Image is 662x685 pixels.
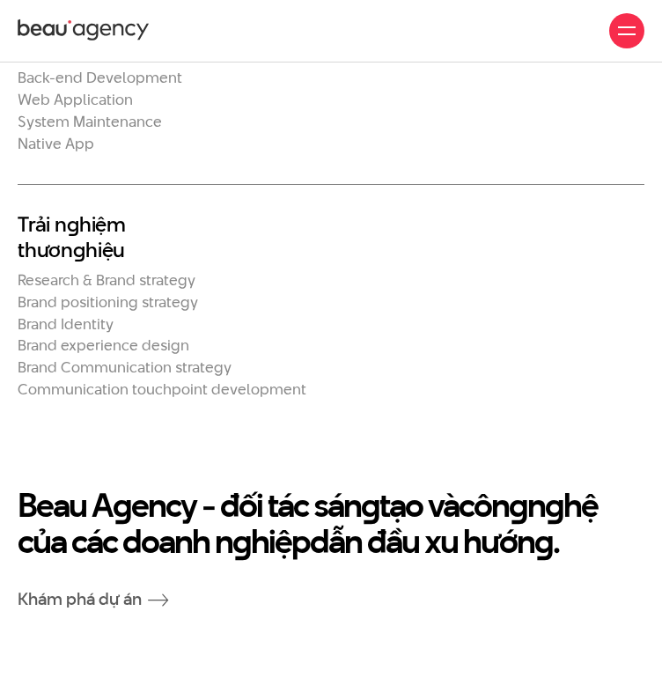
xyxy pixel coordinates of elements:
[509,482,527,528] en: g
[18,336,644,355] h2: Brand experience design
[18,271,644,290] h2: Research & Brand strategy
[18,587,169,611] a: Khám phá dự án
[18,211,644,263] h2: Trải n hiệm thươn hiệu
[18,135,644,153] h2: Native App
[18,113,644,131] h2: System Maintenance
[18,293,644,312] h2: Brand positioning strategy
[18,487,644,560] h2: Beau A ency - đối tác sán tạo và côn n hệ của các doanh n hiệp dẫn đầu xu hướn .
[73,235,85,264] en: g
[361,482,379,528] en: g
[18,91,644,109] h2: Web Application
[18,380,644,399] h2: Communication touchpoint development
[67,210,79,239] en: g
[232,518,251,564] en: g
[113,482,131,528] en: g
[534,518,553,564] en: g
[18,315,644,334] h2: Brand Identity
[18,358,644,377] h2: Brand Communication strategy
[18,48,644,66] h2: E-Commerce(B2B và B2C)
[545,482,563,528] en: g
[18,69,644,87] h2: Back-end Development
